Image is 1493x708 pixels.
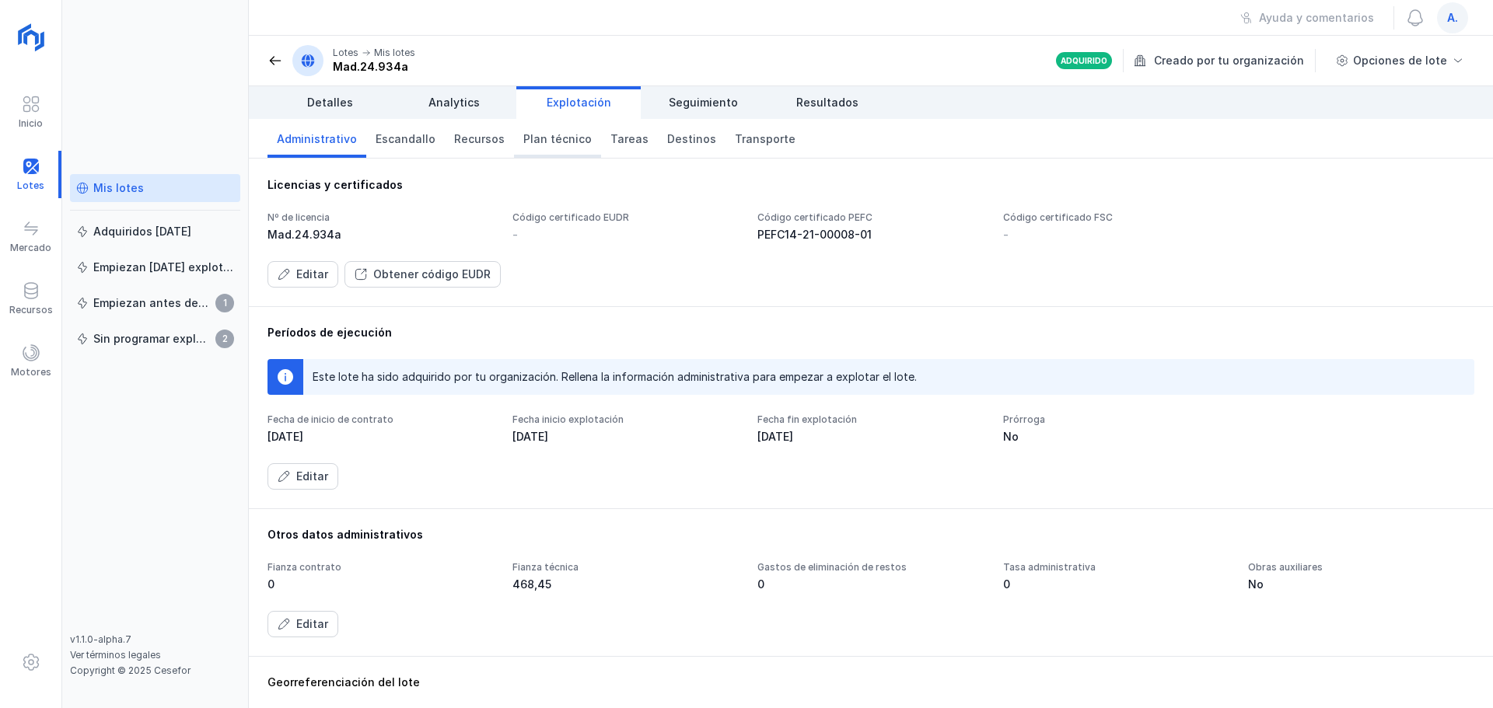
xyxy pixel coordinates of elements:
div: Copyright © 2025 Cesefor [70,664,240,677]
a: Plan técnico [514,119,601,158]
span: Tareas [610,131,649,147]
div: Opciones de lote [1353,53,1447,68]
div: 468,45 [512,577,739,592]
button: Editar [267,463,338,490]
div: Empiezan [DATE] explotación [93,260,234,275]
span: Escandallo [376,131,435,147]
div: Editar [296,267,328,282]
div: PEFC14-21-00008-01 [757,227,984,242]
div: Lotes [333,47,358,59]
div: - [512,227,518,242]
div: Fecha de inicio de contrato [267,413,494,426]
div: Ayuda y comentarios [1259,10,1374,26]
img: logoRight.svg [12,18,51,57]
a: Adquiridos [DATE] [70,218,240,246]
div: No [1003,429,1229,445]
div: Fianza técnica [512,561,739,574]
a: Analytics [392,86,516,119]
div: Código certificado FSC [1003,211,1229,224]
div: Mis lotes [93,180,144,196]
div: Tasa administrativa [1003,561,1229,574]
div: Otros datos administrativos [267,527,1474,542]
div: Licencias y certificados [267,177,1474,193]
div: 0 [757,577,984,592]
div: - [1003,227,1009,242]
div: Recursos [9,304,53,316]
div: Prórroga [1003,413,1229,426]
div: Gastos de eliminación de restos [757,561,984,574]
button: Obtener código EUDR [344,261,501,288]
a: Detalles [267,86,392,119]
div: Georreferenciación del lote [267,675,1474,690]
a: Ver términos legales [70,649,161,661]
a: Escandallo [366,119,445,158]
a: Transporte [726,119,805,158]
a: Sin programar explotación2 [70,325,240,353]
div: Sin programar explotación [93,331,211,347]
div: Períodos de ejecución [267,325,1474,340]
span: 2 [215,330,234,348]
span: a. [1447,10,1458,26]
div: Nº de licencia [267,211,494,224]
div: Código certificado EUDR [512,211,739,224]
a: Mis lotes [70,174,240,202]
a: Explotación [516,86,641,119]
div: 0 [1003,577,1229,592]
div: No [1248,577,1474,592]
a: Empiezan antes de 7 días1 [70,289,240,317]
div: [DATE] [267,429,494,445]
button: Editar [267,611,338,637]
span: Seguimiento [669,95,738,110]
div: Adquirido [1061,55,1107,66]
span: Detalles [307,95,353,110]
div: Mercado [10,242,51,254]
span: Plan técnico [523,131,592,147]
a: Destinos [658,119,726,158]
div: Fecha fin explotación [757,413,984,426]
div: Mis lotes [374,47,415,59]
span: Administrativo [277,131,357,147]
span: Transporte [735,131,795,147]
a: Tareas [601,119,658,158]
div: Fecha inicio explotación [512,413,739,426]
span: Destinos [667,131,716,147]
div: Empiezan antes de 7 días [93,295,211,311]
div: Creado por tu organización [1134,49,1318,72]
div: Editar [296,616,328,632]
div: 0 [267,577,494,592]
div: Motores [11,366,51,378]
button: Editar [267,261,338,288]
div: v1.1.0-alpha.7 [70,633,240,646]
div: Fianza contrato [267,561,494,574]
div: Adquiridos [DATE] [93,224,191,239]
div: Obtener código EUDR [373,267,491,282]
a: Empiezan [DATE] explotación [70,253,240,281]
span: Resultados [796,95,858,110]
div: Código certificado PEFC [757,211,984,224]
div: Editar [296,469,328,484]
a: Resultados [765,86,890,119]
a: Seguimiento [641,86,765,119]
div: Mad.24.934a [333,59,415,75]
a: Administrativo [267,119,366,158]
div: [DATE] [512,429,739,445]
span: Recursos [454,131,505,147]
span: Explotación [547,95,611,110]
div: Obras auxiliares [1248,561,1474,574]
button: Ayuda y comentarios [1230,5,1384,31]
div: Inicio [19,117,43,130]
div: Este lote ha sido adquirido por tu organización. Rellena la información administrativa para empez... [313,369,917,385]
span: Analytics [428,95,480,110]
div: Mad.24.934a [267,227,494,242]
div: [DATE] [757,429,984,445]
a: Recursos [445,119,514,158]
span: 1 [215,294,234,312]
